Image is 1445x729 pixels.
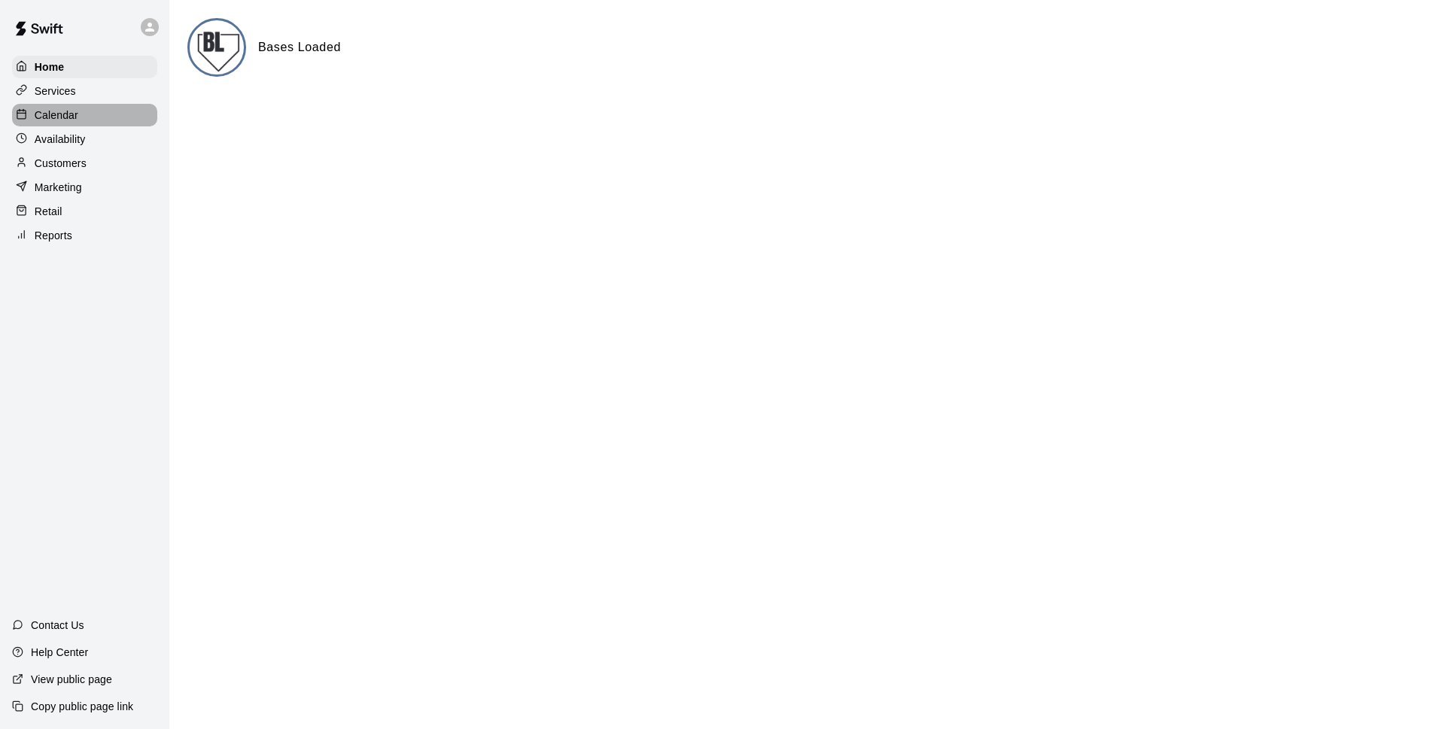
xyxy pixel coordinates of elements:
[12,224,157,247] a: Reports
[35,204,62,219] p: Retail
[31,645,88,660] p: Help Center
[35,156,87,171] p: Customers
[258,38,341,57] h6: Bases Loaded
[12,104,157,126] a: Calendar
[12,80,157,102] a: Services
[12,152,157,175] a: Customers
[35,180,82,195] p: Marketing
[35,228,72,243] p: Reports
[12,128,157,150] a: Availability
[12,176,157,199] a: Marketing
[12,200,157,223] a: Retail
[190,20,246,77] img: Bases Loaded logo
[35,108,78,123] p: Calendar
[12,56,157,78] a: Home
[31,672,112,687] p: View public page
[31,618,84,633] p: Contact Us
[35,132,86,147] p: Availability
[31,699,133,714] p: Copy public page link
[35,84,76,99] p: Services
[35,59,65,74] p: Home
